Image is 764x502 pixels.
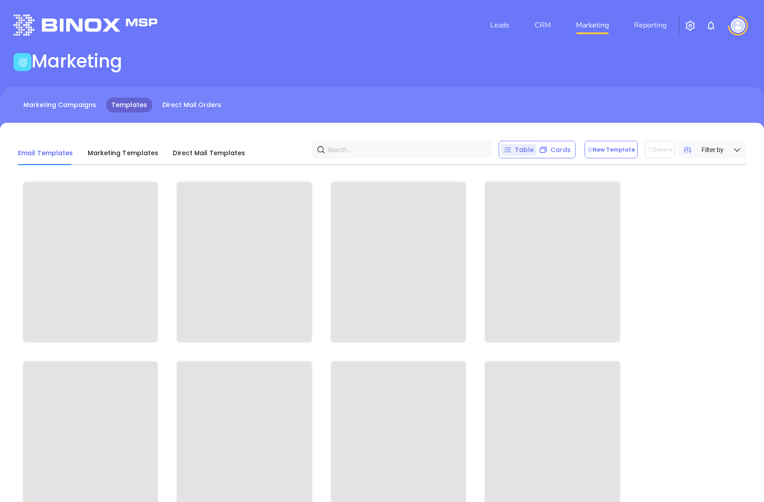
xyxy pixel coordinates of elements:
a: CRM [531,16,554,34]
a: Marketing Campaigns [18,98,102,112]
span: Email Templates [18,148,73,157]
span: Filter by [701,145,724,155]
a: Templates [106,98,152,112]
img: logo [13,14,157,36]
img: iconNotification [706,20,716,31]
div: Table [501,144,536,156]
a: Direct Mail Orders [157,98,227,112]
button: New Template [585,141,638,158]
a: Reporting [630,16,670,34]
img: user [731,18,745,33]
a: Leads [487,16,513,34]
a: Marketing [572,16,612,34]
span: Marketing Templates [88,148,159,157]
span: Direct Mail Templates [173,148,245,157]
input: Search… [327,143,479,157]
button: Delete [645,141,675,158]
h1: Marketing [31,50,122,72]
img: iconSetting [685,20,696,31]
div: Cards [536,144,573,156]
